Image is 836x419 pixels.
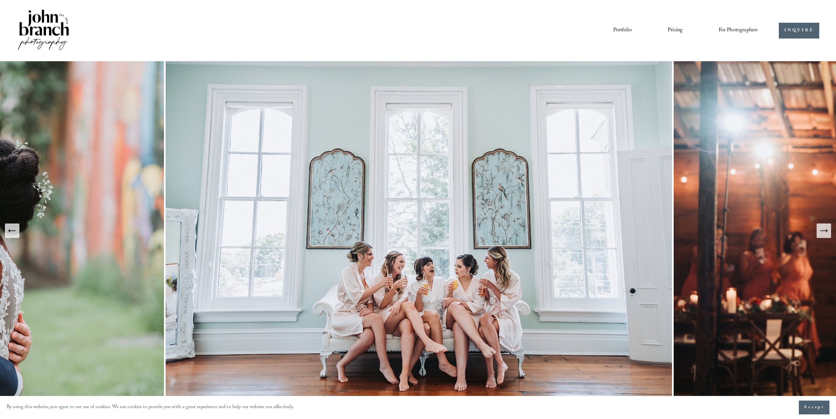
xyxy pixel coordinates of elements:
[613,25,632,36] a: Portfolio
[5,223,19,238] button: Previous Slide
[804,404,824,411] span: Accept
[779,23,819,39] a: INQUIRE
[799,401,829,414] button: Accept
[719,25,758,36] span: For Photographers
[17,8,70,53] img: John Branch IV Photography
[668,25,683,36] a: Pricing
[719,25,758,36] a: folder dropdown
[817,223,831,238] button: Next Slide
[7,403,294,412] p: By using this website, you agree to our use of cookies. We use cookies to provide you with a grea...
[166,61,674,401] img: The Merrimon-Wynne House Wedding Photography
